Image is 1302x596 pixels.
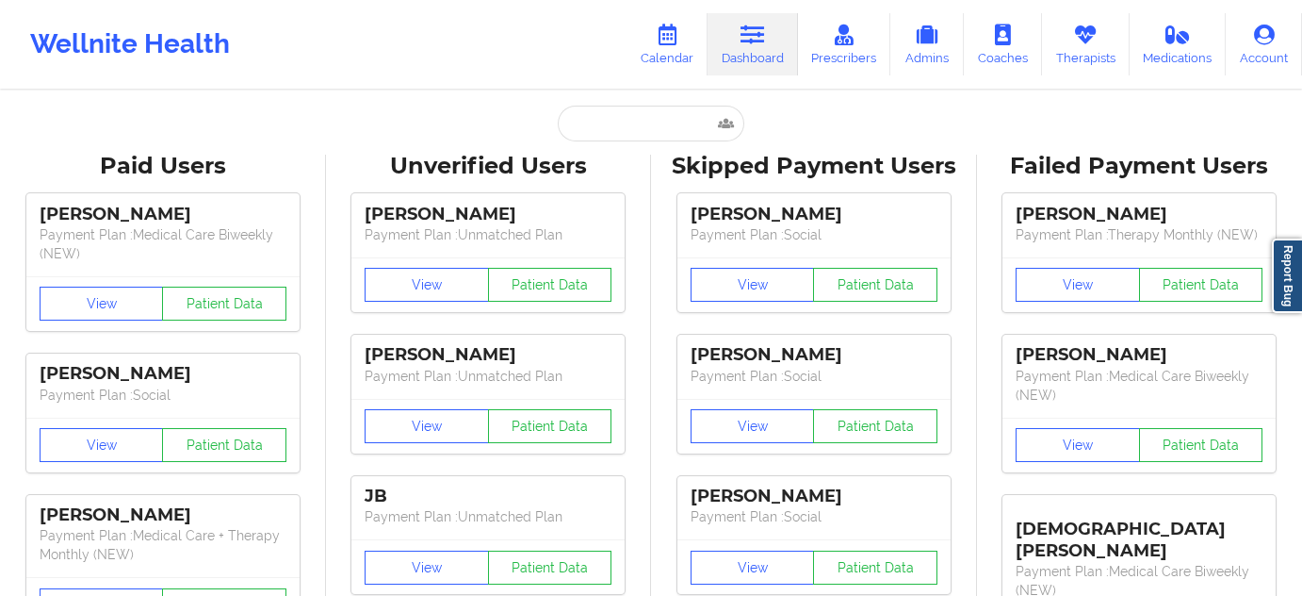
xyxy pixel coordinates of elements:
div: [PERSON_NAME] [691,486,937,507]
button: View [691,268,815,302]
button: Patient Data [813,551,937,585]
button: Patient Data [488,409,612,443]
button: View [691,551,815,585]
a: Dashboard [708,13,798,75]
button: Patient Data [162,287,286,321]
p: Payment Plan : Social [691,225,937,244]
a: Coaches [964,13,1042,75]
div: [DEMOGRAPHIC_DATA][PERSON_NAME] [1016,505,1262,562]
div: [PERSON_NAME] [40,363,286,385]
p: Payment Plan : Medical Care Biweekly (NEW) [1016,367,1262,405]
button: Patient Data [813,409,937,443]
a: Admins [890,13,964,75]
a: Medications [1130,13,1227,75]
div: [PERSON_NAME] [40,505,286,526]
div: [PERSON_NAME] [1016,344,1262,366]
button: Patient Data [162,428,286,462]
div: [PERSON_NAME] [365,344,611,366]
button: View [365,551,489,585]
p: Payment Plan : Unmatched Plan [365,507,611,526]
button: Patient Data [813,268,937,302]
div: Skipped Payment Users [664,152,964,181]
div: [PERSON_NAME] [1016,204,1262,225]
a: Prescribers [798,13,891,75]
button: Patient Data [488,551,612,585]
div: [PERSON_NAME] [40,204,286,225]
div: JB [365,486,611,507]
button: View [40,428,164,462]
a: Calendar [627,13,708,75]
button: Patient Data [488,268,612,302]
p: Payment Plan : Unmatched Plan [365,225,611,244]
button: View [1016,268,1140,302]
p: Payment Plan : Social [691,367,937,386]
p: Payment Plan : Medical Care + Therapy Monthly (NEW) [40,526,286,564]
button: View [365,409,489,443]
button: Patient Data [1139,268,1263,302]
button: Patient Data [1139,428,1263,462]
div: Unverified Users [339,152,639,181]
button: View [365,268,489,302]
p: Payment Plan : Therapy Monthly (NEW) [1016,225,1262,244]
p: Payment Plan : Unmatched Plan [365,367,611,386]
button: View [40,287,164,321]
p: Payment Plan : Medical Care Biweekly (NEW) [40,225,286,263]
a: Account [1226,13,1302,75]
a: Therapists [1042,13,1130,75]
p: Payment Plan : Social [40,386,286,405]
a: Report Bug [1272,239,1302,313]
p: Payment Plan : Social [691,507,937,526]
button: View [691,409,815,443]
div: [PERSON_NAME] [365,204,611,225]
button: View [1016,428,1140,462]
div: [PERSON_NAME] [691,344,937,366]
div: [PERSON_NAME] [691,204,937,225]
div: Failed Payment Users [990,152,1290,181]
div: Paid Users [13,152,313,181]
